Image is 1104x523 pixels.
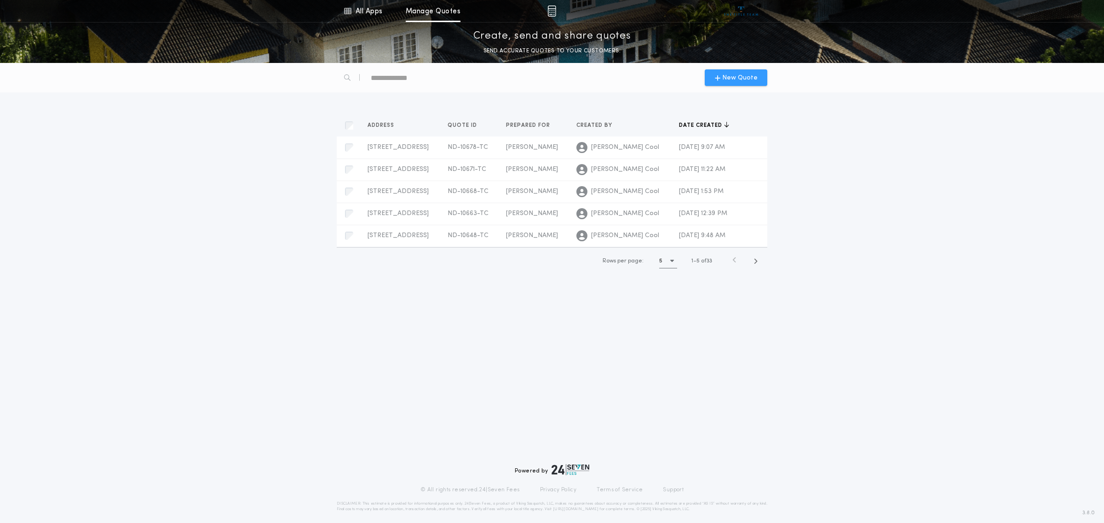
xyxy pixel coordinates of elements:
[679,232,725,239] span: [DATE] 9:48 AM
[448,232,489,239] span: ND-10648-TC
[576,121,619,130] button: Created by
[591,231,659,240] span: [PERSON_NAME] Cool
[506,166,558,173] span: [PERSON_NAME]
[368,166,429,173] span: [STREET_ADDRESS]
[448,122,479,129] span: Quote ID
[701,257,712,265] span: of 33
[506,210,558,217] span: [PERSON_NAME]
[420,486,520,494] p: © All rights reserved. 24|Seven Fees
[473,29,631,44] p: Create, send and share quotes
[659,254,677,268] button: 5
[679,121,729,130] button: Date created
[679,188,724,195] span: [DATE] 1:53 PM
[448,210,489,217] span: ND-10663-TC
[553,507,598,511] a: [URL][DOMAIN_NAME]
[506,122,552,129] span: Prepared for
[515,464,589,475] div: Powered by
[368,121,401,130] button: Address
[679,122,724,129] span: Date created
[663,486,684,494] a: Support
[597,486,643,494] a: Terms of Service
[506,232,558,239] span: [PERSON_NAME]
[724,6,759,16] img: vs-icon
[679,166,725,173] span: [DATE] 11:22 AM
[659,256,662,266] h1: 5
[696,258,700,264] span: 5
[705,69,767,86] button: New Quote
[722,73,758,83] span: New Quote
[591,209,659,218] span: [PERSON_NAME] Cool
[448,166,486,173] span: ND-10671-TC
[1082,509,1095,517] span: 3.8.0
[368,144,429,151] span: [STREET_ADDRESS]
[540,486,577,494] a: Privacy Policy
[448,188,489,195] span: ND-10668-TC
[506,144,558,151] span: [PERSON_NAME]
[448,144,488,151] span: ND-10678-TC
[368,188,429,195] span: [STREET_ADDRESS]
[591,187,659,196] span: [PERSON_NAME] Cool
[337,501,767,512] p: DISCLAIMER: This estimate is provided for informational purposes only. 24|Seven Fees, a product o...
[691,258,693,264] span: 1
[679,210,727,217] span: [DATE] 12:39 PM
[368,232,429,239] span: [STREET_ADDRESS]
[591,165,659,174] span: [PERSON_NAME] Cool
[679,144,725,151] span: [DATE] 9:07 AM
[547,6,556,17] img: img
[483,46,621,56] p: SEND ACCURATE QUOTES TO YOUR CUSTOMERS.
[448,121,484,130] button: Quote ID
[603,258,644,264] span: Rows per page:
[506,188,558,195] span: [PERSON_NAME]
[576,122,614,129] span: Created by
[368,122,396,129] span: Address
[368,210,429,217] span: [STREET_ADDRESS]
[552,464,589,475] img: logo
[591,143,659,152] span: [PERSON_NAME] Cool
